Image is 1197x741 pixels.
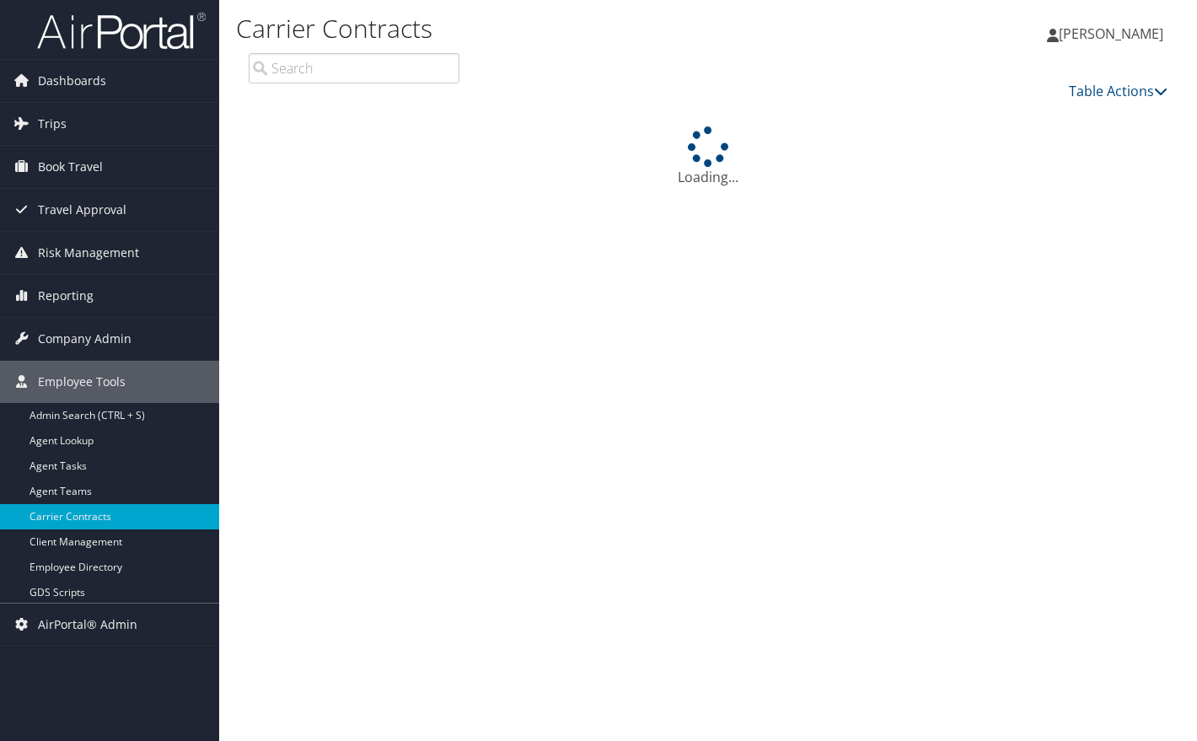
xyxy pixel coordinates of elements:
[38,604,137,646] span: AirPortal® Admin
[38,275,94,317] span: Reporting
[38,60,106,102] span: Dashboards
[38,146,103,188] span: Book Travel
[1069,82,1167,100] a: Table Actions
[38,318,132,360] span: Company Admin
[37,11,206,51] img: airportal-logo.png
[38,103,67,145] span: Trips
[236,11,866,46] h1: Carrier Contracts
[1047,8,1180,59] a: [PERSON_NAME]
[1059,24,1163,43] span: [PERSON_NAME]
[249,53,459,83] input: Search
[236,126,1180,187] div: Loading...
[38,189,126,231] span: Travel Approval
[38,361,126,403] span: Employee Tools
[38,232,139,274] span: Risk Management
